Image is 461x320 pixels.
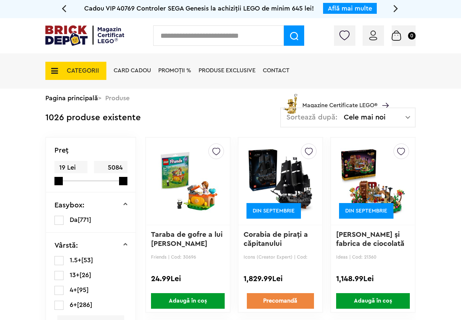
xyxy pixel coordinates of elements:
span: [95] [77,287,89,293]
a: Adaugă în coș [331,293,415,309]
span: 5084 Lei [94,161,127,183]
a: Contact [263,68,289,73]
span: Cele mai noi [344,114,405,121]
span: Adaugă în coș [336,293,410,309]
span: [771] [78,216,91,223]
span: [286] [77,301,92,308]
a: Produse exclusive [199,68,256,73]
span: Da [70,216,78,223]
p: Easybox: [54,202,85,209]
div: 1,829.99Lei [244,274,317,284]
p: Ideas | Cod: 21360 [336,254,410,260]
img: Willy Wonka şi fabrica de ciocolată [340,130,406,232]
a: Află mai multe [328,5,372,12]
a: Corabia de piraţi a căpitanului [PERSON_NAME] [244,231,310,256]
div: DIN SEPTEMBRIE [339,203,393,219]
a: Magazine Certificate LEGO® [378,93,389,99]
span: Magazine Certificate LEGO® [302,92,378,109]
div: 1026 produse existente [45,108,141,128]
a: PROMOȚII % [158,68,191,73]
a: [PERSON_NAME] şi fabrica de ciocolată [336,231,404,247]
span: [26] [79,272,91,278]
p: Preţ [54,147,69,154]
a: Adaugă în coș [146,293,230,309]
img: Taraba de gofre a lui Autumn [155,130,221,232]
span: 1.5+ [70,257,81,263]
p: Icons (Creator Expert) | Cod: 10365 [244,254,317,260]
div: 1,148.99Lei [336,274,410,284]
span: [53] [81,257,93,263]
span: 6+ [70,301,77,308]
p: Vârstă: [54,242,78,249]
a: Taraba de gofre a lui [PERSON_NAME] [151,231,225,247]
a: Card Cadou [114,68,151,73]
div: 24.99Lei [151,274,225,284]
span: 19 Lei [54,161,87,174]
div: DIN SEPTEMBRIE [246,203,301,219]
span: 4+ [70,287,77,293]
a: Precomandă [247,293,314,309]
span: Adaugă în coș [151,293,225,309]
small: 0 [408,32,416,40]
span: CATEGORII [67,68,99,74]
span: 13+ [70,272,79,278]
img: Corabia de piraţi a căpitanului Jack Sparrow [248,130,313,232]
span: Cadou VIP 40769 Controler SEGA Genesis la achiziții LEGO de minim 645 lei! [84,5,314,12]
span: Sortează după: [286,114,338,121]
p: Friends | Cod: 30696 [151,254,225,260]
